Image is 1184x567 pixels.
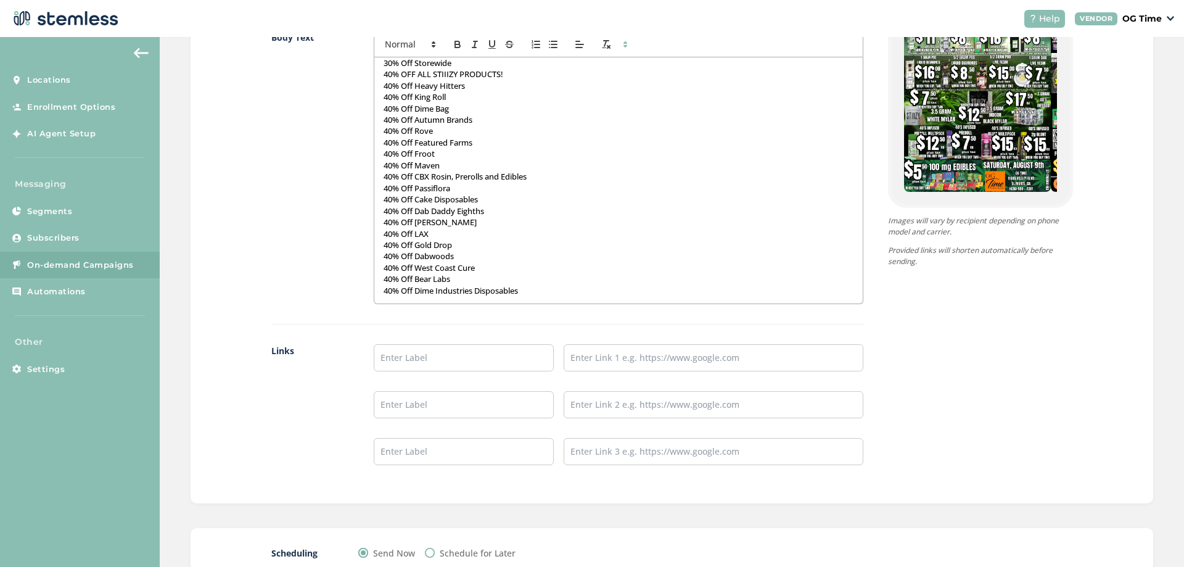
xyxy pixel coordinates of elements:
span: Segments [27,205,72,218]
p: 40% Off Dime Industries Disposables [384,285,853,296]
input: Enter Label [374,391,554,418]
p: Images will vary by recipient depending on phone model and carrier. [888,215,1073,238]
img: icon-arrow-back-accent-c549486e.svg [134,48,149,58]
img: icon-help-white-03924b79.svg [1029,15,1037,22]
input: Enter Link 1 e.g. https://www.google.com [564,344,863,371]
button: Item 4 [1008,199,1027,218]
p: 40% Off Rove [384,125,853,136]
p: Provided links will shorten automatically before sending. [888,245,1073,267]
label: Schedule for Later [440,547,516,560]
span: Automations [27,286,86,298]
span: Locations [27,74,71,86]
p: 40% Off King Roll [384,91,853,102]
img: 2Q== [904,2,1051,192]
p: 40% Off Passiflora [384,183,853,194]
p: 40% Off Bear Labs [384,273,853,284]
p: 40% Off Gold Drop [384,239,853,250]
iframe: Chat Widget [1122,508,1184,567]
p: 40% Off Maven [384,160,853,171]
label: Scheduling [271,547,334,560]
p: 40% Off Heavy Hitters [384,80,853,91]
button: Item 1 [953,199,971,218]
span: Settings [27,363,65,376]
span: AI Agent Setup [27,128,96,140]
label: Send Now [373,547,415,560]
img: icon_down-arrow-small-66adaf34.svg [1167,16,1174,21]
label: Links [271,344,350,485]
button: Item 0 [934,199,953,218]
p: 40% Off Dabwoods [384,250,853,262]
input: Enter Label [374,344,554,371]
p: 40% OFF ALL STIIIZY PRODUCTS! [384,68,853,80]
p: 40% Off CBX Rosin, Prerolls and Edibles [384,171,853,182]
span: Help [1039,12,1060,25]
span: On-demand Campaigns [27,259,134,271]
span: Enrollment Options [27,101,115,114]
input: Enter Link 3 e.g. https://www.google.com [564,438,863,465]
p: 40% Off Cake Disposables [384,194,853,205]
span: Subscribers [27,232,80,244]
p: 40% Off [PERSON_NAME] [384,217,853,228]
img: logo-dark-0685b13c.svg [10,6,118,31]
p: 40% Off Autumn Brands [384,114,853,125]
p: 40% Off Dab Daddy Eighths [384,205,853,217]
p: 40% Off LAX [384,228,853,239]
label: Body Text [271,31,350,304]
button: Item 2 [971,199,990,218]
p: OG Time [1122,12,1162,25]
p: 40% Off Dime Bag [384,103,853,114]
p: 40% Off Froot [384,148,853,159]
button: Item 3 [990,199,1008,218]
input: Enter Link 2 e.g. https://www.google.com [564,391,863,418]
p: 40% Off West Coast Cure [384,262,853,273]
input: Enter Label [374,438,554,465]
div: VENDOR [1075,12,1117,25]
p: 40% Off Featured Farms [384,137,853,148]
p: 30% Off Storewide [384,57,853,68]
